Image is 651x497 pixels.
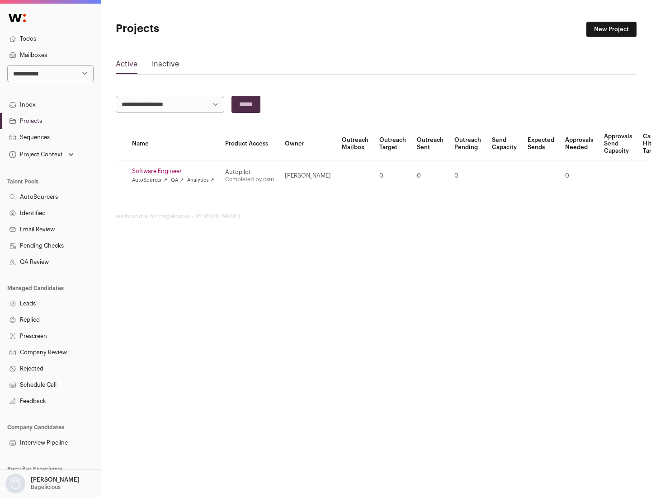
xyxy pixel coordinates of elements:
[4,9,31,27] img: Wellfound
[225,169,274,176] div: Autopilot
[374,160,411,192] td: 0
[31,476,80,483] p: [PERSON_NAME]
[127,127,220,160] th: Name
[411,127,449,160] th: Outreach Sent
[336,127,374,160] th: Outreach Mailbox
[279,127,336,160] th: Owner
[5,474,25,493] img: nopic.png
[586,22,637,37] a: New Project
[560,127,599,160] th: Approvals Needed
[7,151,63,158] div: Project Context
[225,177,274,182] a: Completed by csm
[522,127,560,160] th: Expected Sends
[279,160,336,192] td: [PERSON_NAME]
[374,127,411,160] th: Outreach Target
[116,213,637,220] footer: wellfound:ai for Bagelicious - [PERSON_NAME]
[449,160,486,192] td: 0
[560,160,599,192] td: 0
[411,160,449,192] td: 0
[4,474,81,493] button: Open dropdown
[132,177,167,184] a: AutoSourcer ↗
[171,177,184,184] a: QA ↗
[116,22,289,36] h1: Projects
[486,127,522,160] th: Send Capacity
[220,127,279,160] th: Product Access
[152,59,179,73] a: Inactive
[7,148,75,161] button: Open dropdown
[132,168,214,175] a: Software Engineer
[449,127,486,160] th: Outreach Pending
[116,59,137,73] a: Active
[31,483,61,491] p: Bagelicious
[187,177,214,184] a: Analytics ↗
[599,127,637,160] th: Approvals Send Capacity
